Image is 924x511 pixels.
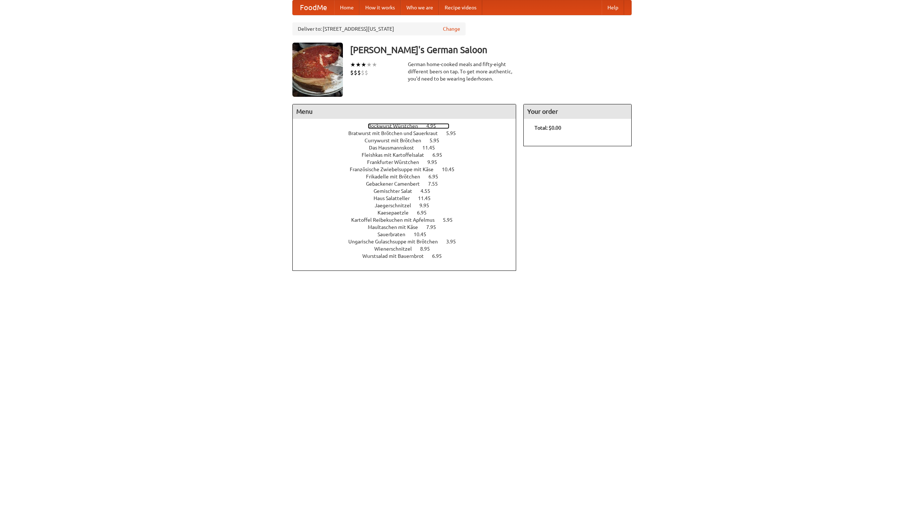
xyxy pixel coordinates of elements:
[428,174,445,179] span: 6.95
[334,0,359,15] a: Home
[430,138,446,143] span: 5.95
[420,246,437,252] span: 8.95
[426,224,443,230] span: 7.95
[432,152,449,158] span: 6.95
[366,174,427,179] span: Frikadelle mit Brötchen
[374,246,443,252] a: Wienerschnitzel 8.95
[361,69,365,77] li: $
[426,123,443,129] span: 4.95
[417,210,434,216] span: 6.95
[375,203,418,208] span: Jaegerschnitzel
[369,145,448,151] a: Das Hausmannskost 11.45
[368,123,425,129] span: Bockwurst Würstchen
[365,138,453,143] a: Currywurst mit Brötchen 5.95
[350,166,441,172] span: Französische Zwiebelsuppe mit Käse
[351,217,442,223] span: Kartoffel Reibekuchen mit Apfelmus
[602,0,624,15] a: Help
[368,123,449,129] a: Bockwurst Würstchen 4.95
[419,203,436,208] span: 9.95
[443,25,460,33] a: Change
[427,159,444,165] span: 9.95
[293,0,334,15] a: FoodMe
[354,69,357,77] li: $
[372,61,377,69] li: ★
[362,152,431,158] span: Fleishkas mit Kartoffelsalat
[366,61,372,69] li: ★
[378,231,413,237] span: Sauerbraten
[348,130,445,136] span: Bratwurst mit Brötchen und Sauerkraut
[422,145,442,151] span: 11.45
[348,239,469,244] a: Ungarische Gulaschsuppe mit Brötchen 3.95
[292,43,343,97] img: angular.jpg
[369,145,421,151] span: Das Hausmannskost
[350,43,632,57] h3: [PERSON_NAME]'s German Saloon
[408,61,516,82] div: German home-cooked meals and fifty-eight different beers on tap. To get more authentic, you'd nee...
[375,203,443,208] a: Jaegerschnitzel 9.95
[374,195,417,201] span: Haus Salatteller
[350,166,468,172] a: Französische Zwiebelsuppe mit Käse 10.45
[366,181,451,187] a: Gebackener Camenbert 7.55
[361,61,366,69] li: ★
[362,253,431,259] span: Wurstsalad mit Bauernbrot
[378,210,416,216] span: Kaesepaetzle
[365,138,428,143] span: Currywurst mit Brötchen
[428,181,445,187] span: 7.55
[367,159,450,165] a: Frankfurter Würstchen 9.95
[362,253,455,259] a: Wurstsalad mit Bauernbrot 6.95
[348,239,445,244] span: Ungarische Gulaschsuppe mit Brötchen
[439,0,482,15] a: Recipe videos
[524,104,631,119] h4: Your order
[351,217,466,223] a: Kartoffel Reibekuchen mit Apfelmus 5.95
[378,210,440,216] a: Kaesepaetzle 6.95
[365,69,368,77] li: $
[432,253,449,259] span: 6.95
[292,22,466,35] div: Deliver to: [STREET_ADDRESS][US_STATE]
[348,130,469,136] a: Bratwurst mit Brötchen und Sauerkraut 5.95
[366,181,427,187] span: Gebackener Camenbert
[350,69,354,77] li: $
[350,61,356,69] li: ★
[442,166,462,172] span: 10.45
[374,246,419,252] span: Wienerschnitzel
[374,188,419,194] span: Gemischter Salat
[368,224,449,230] a: Maultaschen mit Käse 7.95
[356,61,361,69] li: ★
[357,69,361,77] li: $
[443,217,460,223] span: 5.95
[366,174,452,179] a: Frikadelle mit Brötchen 6.95
[374,188,444,194] a: Gemischter Salat 4.55
[367,159,426,165] span: Frankfurter Würstchen
[293,104,516,119] h4: Menu
[362,152,456,158] a: Fleishkas mit Kartoffelsalat 6.95
[378,231,440,237] a: Sauerbraten 10.45
[535,125,561,131] b: Total: $0.00
[374,195,444,201] a: Haus Salatteller 11.45
[414,231,433,237] span: 10.45
[368,224,425,230] span: Maultaschen mit Käse
[446,239,463,244] span: 3.95
[401,0,439,15] a: Who we are
[420,188,437,194] span: 4.55
[418,195,438,201] span: 11.45
[446,130,463,136] span: 5.95
[359,0,401,15] a: How it works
